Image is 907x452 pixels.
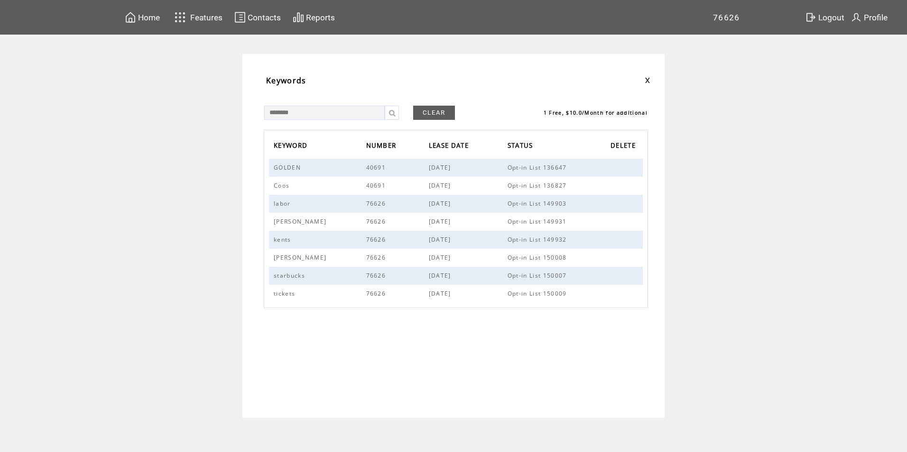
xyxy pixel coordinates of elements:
[190,13,222,22] span: Features
[429,235,453,244] span: [DATE]
[366,289,389,298] span: 76626
[864,13,888,22] span: Profile
[233,10,282,25] a: Contacts
[266,75,306,86] span: Keywords
[274,289,297,298] span: tickets
[429,253,453,262] span: [DATE]
[306,13,335,22] span: Reports
[274,271,307,280] span: starbucks
[429,217,453,226] span: [DATE]
[508,271,569,280] span: Opt-in List 150007
[366,181,389,190] span: 40691
[508,199,569,208] span: Opt-in List 149903
[508,139,536,154] span: STATUS
[123,10,161,25] a: Home
[234,11,246,23] img: contacts.svg
[429,271,453,280] span: [DATE]
[413,106,455,120] a: CLEAR
[274,138,312,154] a: KEYWORD
[274,199,293,208] span: labor
[366,199,389,208] span: 76626
[366,163,389,172] span: 40691
[429,289,453,298] span: [DATE]
[172,9,188,25] img: features.svg
[274,163,303,172] span: GOLDEN
[125,11,136,23] img: home.svg
[611,139,638,154] span: DELETE
[274,235,294,244] span: kents
[366,235,389,244] span: 76626
[429,138,473,154] a: LEASE DATE
[274,139,310,154] span: KEYWORD
[508,235,569,244] span: Opt-in List 149932
[805,11,816,23] img: exit.svg
[429,199,453,208] span: [DATE]
[366,253,389,262] span: 76626
[851,11,862,23] img: profile.svg
[293,11,304,23] img: chart.svg
[366,271,389,280] span: 76626
[291,10,336,25] a: Reports
[429,139,471,154] span: LEASE DATE
[274,217,329,226] span: [PERSON_NAME]
[508,163,569,172] span: Opt-in List 136647
[849,10,889,25] a: Profile
[508,289,569,298] span: Opt-in List 150009
[818,13,844,22] span: Logout
[170,8,224,27] a: Features
[248,13,281,22] span: Contacts
[366,139,399,154] span: NUMBER
[508,253,569,262] span: Opt-in List 150008
[429,181,453,190] span: [DATE]
[508,138,538,154] a: STATUS
[804,10,849,25] a: Logout
[508,217,569,226] span: Opt-in List 149931
[274,253,329,262] span: [PERSON_NAME]
[429,163,453,172] span: [DATE]
[274,181,292,190] span: Coos
[366,217,389,226] span: 76626
[544,109,648,116] span: 1 Free, $10.0/Month for additional
[366,138,401,154] a: NUMBER
[508,181,569,190] span: Opt-in List 136827
[138,13,160,22] span: Home
[713,13,740,22] span: 76626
